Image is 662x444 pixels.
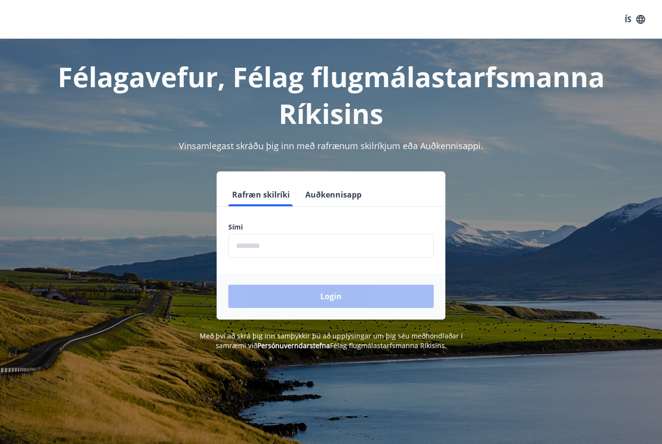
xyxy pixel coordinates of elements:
[301,183,365,206] button: Auðkennisapp
[228,183,294,206] button: Rafræn skilríki
[12,58,650,132] h1: Félagavefur, Félag flugmálastarfsmanna Ríkisins
[257,341,330,350] a: Persónuverndarstefna
[619,11,650,28] button: ÍS
[200,331,463,350] span: Með því að skrá þig inn samþykkir þú að upplýsingar um þig séu meðhöndlaðar í samræmi við Félag f...
[228,222,434,232] label: Sími
[179,140,483,152] span: Vinsamlegast skráðu þig inn með rafrænum skilríkjum eða Auðkennisappi.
